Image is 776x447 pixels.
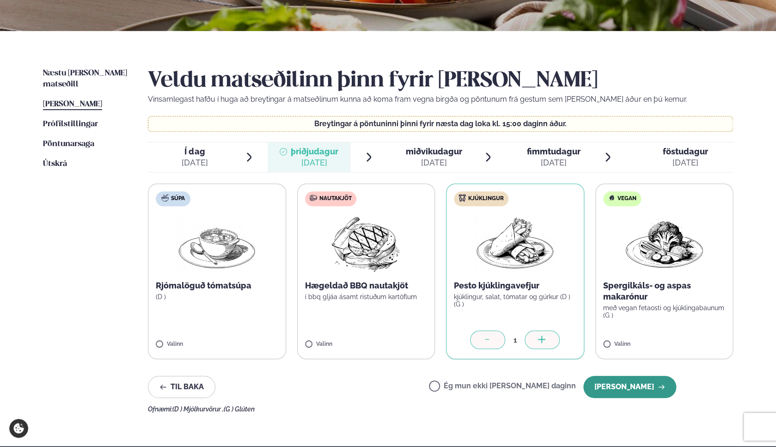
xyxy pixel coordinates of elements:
[474,214,556,273] img: Wraps.png
[43,159,67,170] a: Útskrá
[603,304,726,319] p: með vegan fetaosti og kjúklingabaunum (G )
[454,280,576,291] p: Pesto kjúklingavefjur
[148,68,733,94] h2: Veldu matseðilinn þinn fyrir [PERSON_NAME]
[224,405,255,413] span: (G ) Glúten
[663,147,708,156] span: föstudagur
[305,280,428,291] p: Hægeldað BBQ nautakjöt
[663,157,708,168] div: [DATE]
[505,335,525,345] div: 1
[527,157,580,168] div: [DATE]
[148,405,733,413] div: Ofnæmi:
[617,195,636,202] span: Vegan
[454,293,576,308] p: kjúklingur, salat, tómatar og gúrkur (D ) (G )
[291,147,338,156] span: þriðjudagur
[305,293,428,300] p: í bbq gljáa ásamt ristuðum kartöflum
[608,194,615,202] img: Vegan.svg
[43,68,129,90] a: Næstu [PERSON_NAME] matseðill
[291,157,338,168] div: [DATE]
[43,100,102,108] span: [PERSON_NAME]
[158,120,724,128] p: Breytingar á pöntuninni þinni fyrir næsta dag loka kl. 15:00 daginn áður.
[43,99,102,110] a: [PERSON_NAME]
[623,214,705,273] img: Vegan.png
[43,139,94,150] a: Pöntunarsaga
[43,69,127,88] span: Næstu [PERSON_NAME] matseðill
[182,146,208,157] span: Í dag
[148,376,215,398] button: Til baka
[43,120,98,128] span: Prófílstillingar
[182,157,208,168] div: [DATE]
[176,214,257,273] img: Soup.png
[156,280,278,291] p: Rjómalöguð tómatsúpa
[325,214,407,273] img: Beef-Meat.png
[43,119,98,130] a: Prófílstillingar
[603,280,726,302] p: Spergilkáls- og aspas makarónur
[171,195,185,202] span: Súpa
[43,160,67,168] span: Útskrá
[406,157,462,168] div: [DATE]
[161,194,169,202] img: soup.svg
[583,376,676,398] button: [PERSON_NAME]
[172,405,224,413] span: (D ) Mjólkurvörur ,
[9,419,28,438] a: Cookie settings
[468,195,504,202] span: Kjúklingur
[406,147,462,156] span: miðvikudagur
[43,140,94,148] span: Pöntunarsaga
[148,94,733,105] p: Vinsamlegast hafðu í huga að breytingar á matseðlinum kunna að koma fram vegna birgða og pöntunum...
[310,194,317,202] img: beef.svg
[156,293,278,300] p: (D )
[458,194,466,202] img: chicken.svg
[319,195,352,202] span: Nautakjöt
[527,147,580,156] span: fimmtudagur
